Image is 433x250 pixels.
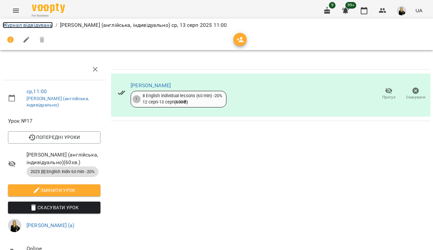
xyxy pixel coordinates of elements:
[27,169,98,175] span: 2025 [8] English Indiv 60 min -20%
[32,3,65,13] img: Voopty Logo
[27,151,100,166] span: [PERSON_NAME] (англійська, індивідуально) ( 60 хв. )
[415,7,422,14] span: UA
[8,3,24,19] button: Menu
[413,4,425,17] button: UA
[8,202,100,214] button: Скасувати Урок
[13,133,95,141] span: Попередні уроки
[174,99,188,104] b: ( 600 ₴ )
[32,14,65,18] span: For Business
[3,21,430,29] nav: breadcrumb
[8,219,21,232] img: 4a571d9954ce9b31f801162f42e49bd5.jpg
[13,204,95,212] span: Скасувати Урок
[27,96,89,108] a: [PERSON_NAME] (англійська, індивідуально)
[402,85,429,103] button: Скасувати
[143,93,222,105] div: 8 English individual lessons (60 min) -20% 12 серп - 13 серп
[8,184,100,196] button: Змінити урок
[329,2,336,9] span: 9
[345,2,356,9] span: 99+
[406,94,425,100] span: Скасувати
[397,6,406,15] img: 4a571d9954ce9b31f801162f42e49bd5.jpg
[3,22,53,28] a: Журнал відвідувань
[8,117,100,125] span: Урок №17
[8,131,100,143] button: Попередні уроки
[13,186,95,194] span: Змінити урок
[133,95,141,103] div: 1
[131,82,171,89] a: [PERSON_NAME]
[27,88,47,94] a: ср , 11:00
[382,94,396,100] span: Прогул
[55,21,57,29] li: /
[60,21,227,29] p: [PERSON_NAME] (англійська, індивідуально) ср, 13 серп 2025 11:00
[27,222,75,228] a: [PERSON_NAME] (а)
[375,85,402,103] button: Прогул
